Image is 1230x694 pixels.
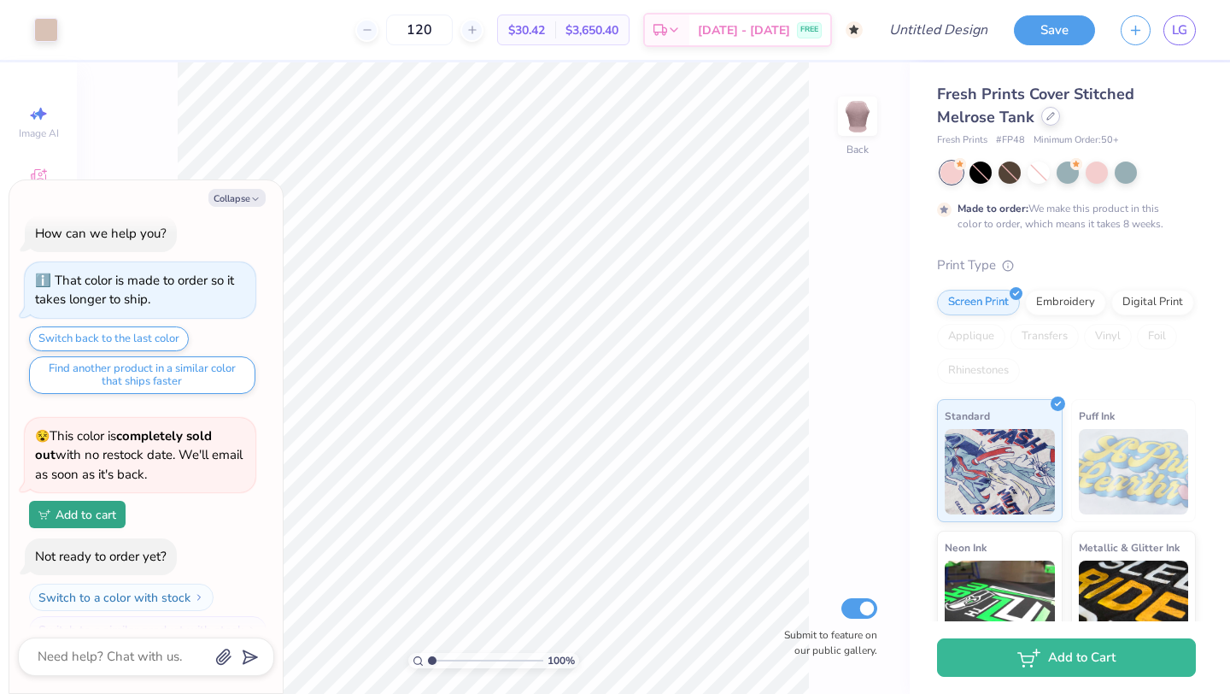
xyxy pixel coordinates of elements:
[937,324,1005,350] div: Applique
[548,653,575,668] span: 100 %
[1079,429,1189,515] img: Puff Ink
[846,142,869,157] div: Back
[38,509,50,520] img: Add to cart
[29,356,255,394] button: Find another product in a similar color that ships faster
[35,225,167,242] div: How can we help you?
[1084,324,1132,350] div: Vinyl
[937,290,1020,315] div: Screen Print
[508,21,545,39] span: $30.42
[937,638,1196,677] button: Add to Cart
[876,13,1001,47] input: Untitled Design
[1111,290,1194,315] div: Digital Print
[1172,21,1187,40] span: LG
[698,21,790,39] span: [DATE] - [DATE]
[1034,133,1119,148] span: Minimum Order: 50 +
[247,625,257,635] img: Switch to a similar product with stock
[945,429,1055,515] img: Standard
[35,272,234,309] div: That color is made to order so it takes longer to ship.
[1163,15,1196,45] a: LG
[1137,324,1177,350] div: Foil
[958,201,1168,232] div: We make this product in this color to order, which means it takes 8 weeks.
[386,15,453,45] input: – –
[945,561,1055,646] img: Neon Ink
[937,84,1134,127] span: Fresh Prints Cover Stitched Melrose Tank
[208,189,266,207] button: Collapse
[1010,324,1079,350] div: Transfers
[958,202,1028,215] strong: Made to order:
[840,99,875,133] img: Back
[937,256,1196,275] div: Print Type
[996,133,1025,148] span: # FP48
[945,538,987,556] span: Neon Ink
[194,592,204,603] img: Switch to a color with stock
[29,584,214,611] button: Switch to a color with stock
[29,326,189,351] button: Switch back to the last color
[565,21,618,39] span: $3,650.40
[29,501,126,528] button: Add to cart
[1079,561,1189,646] img: Metallic & Glitter Ink
[35,427,212,464] strong: completely sold out
[775,627,877,658] label: Submit to feature on our public gallery.
[35,428,50,444] span: 😵
[1025,290,1106,315] div: Embroidery
[800,24,818,36] span: FREE
[937,133,987,148] span: Fresh Prints
[1079,538,1180,556] span: Metallic & Glitter Ink
[937,358,1020,384] div: Rhinestones
[35,548,167,565] div: Not ready to order yet?
[35,427,243,483] span: This color is with no restock date. We'll email as soon as it's back.
[1014,15,1095,45] button: Save
[29,616,266,644] button: Switch to a similar product with stock
[19,126,59,140] span: Image AI
[1079,407,1115,425] span: Puff Ink
[945,407,990,425] span: Standard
